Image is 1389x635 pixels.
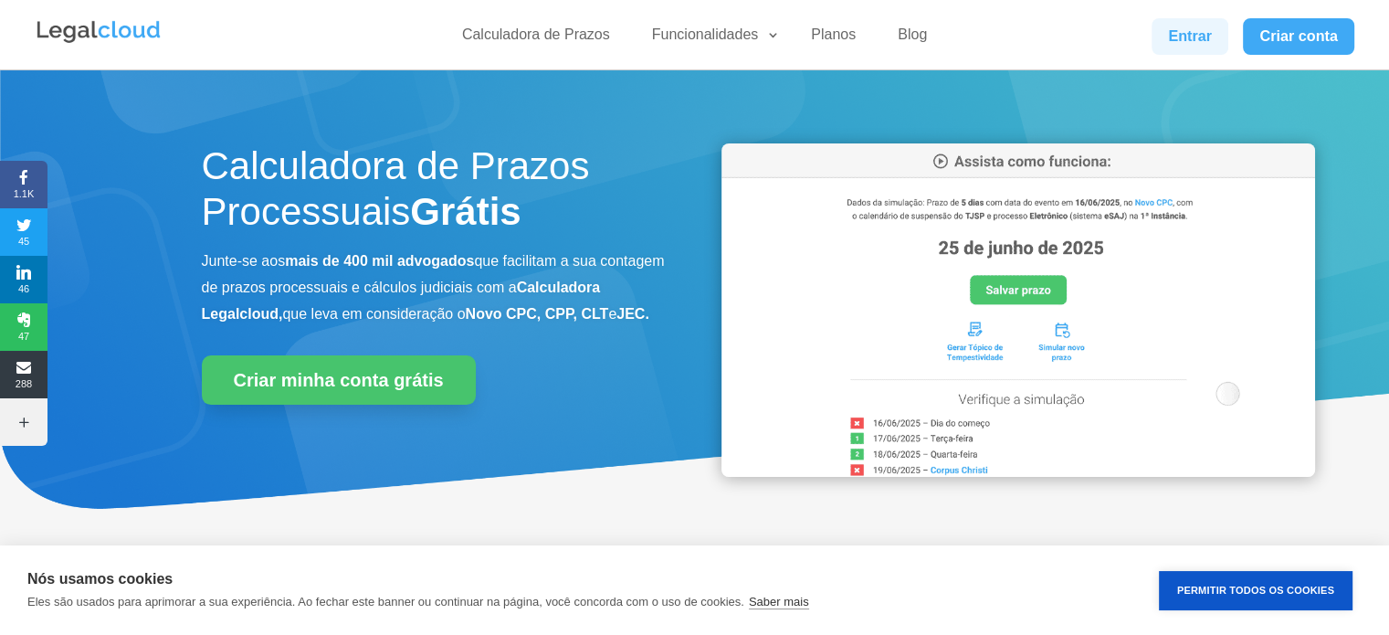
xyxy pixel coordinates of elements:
[1243,18,1354,55] a: Criar conta
[202,143,668,245] h1: Calculadora de Prazos Processuais
[410,190,521,233] strong: Grátis
[27,595,744,609] p: Eles são usados para aprimorar a sua experiência. Ao fechar este banner ou continuar na página, v...
[1159,571,1352,610] button: Permitir Todos os Cookies
[721,143,1315,477] img: Calculadora de Prazos Processuais da Legalcloud
[466,306,609,322] b: Novo CPC, CPP, CLT
[887,26,938,52] a: Blog
[616,306,649,322] b: JEC.
[1152,18,1228,55] a: Entrar
[285,253,474,269] b: mais de 400 mil advogados
[451,26,621,52] a: Calculadora de Prazos
[641,26,781,52] a: Funcionalidades
[800,26,867,52] a: Planos
[202,249,668,327] p: Junte-se aos que facilitam a sua contagem de prazos processuais e cálculos judiciais com a que le...
[35,33,163,48] a: Logo da Legalcloud
[35,18,163,46] img: Legalcloud Logo
[721,464,1315,480] a: Calculadora de Prazos Processuais da Legalcloud
[202,280,601,322] b: Calculadora Legalcloud,
[27,571,173,587] strong: Nós usamos cookies
[202,355,476,405] a: Criar minha conta grátis
[749,595,809,609] a: Saber mais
